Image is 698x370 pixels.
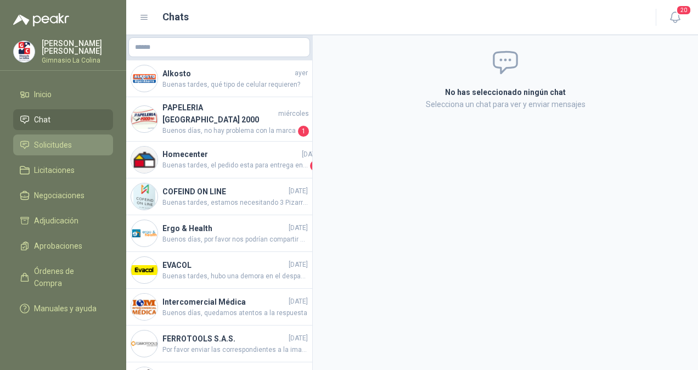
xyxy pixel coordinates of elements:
[126,142,312,178] a: Company LogoHomecenter[DATE]Buenas tardes, el pedido esta para entrega entre [DATE] y [DATE].1
[126,215,312,252] a: Company LogoErgo & Health[DATE]Buenos días, por favor nos podrían compartir estatura y peso del p...
[162,148,300,160] h4: Homecenter
[162,102,276,126] h4: PAPELERIA [GEOGRAPHIC_DATA] 2000
[131,294,157,320] img: Company Logo
[289,296,308,307] span: [DATE]
[162,9,189,25] h1: Chats
[676,5,691,15] span: 20
[162,271,308,282] span: Buenas tardes, hubo una demora en el despacho, estarían llegando entre [DATE] y el [DATE]. Guía S...
[162,308,308,318] span: Buenos días, quedamos atentos a la respuesta
[34,265,103,289] span: Órdenes de Compra
[310,160,321,171] span: 1
[289,186,308,197] span: [DATE]
[34,189,85,201] span: Negociaciones
[162,345,308,355] span: Por favor enviar las correspondientes a la imagen WhatsApp Image [DATE] 1.03.20 PM.jpeg
[665,8,685,27] button: 20
[34,114,50,126] span: Chat
[162,259,286,271] h4: EVACOL
[13,160,113,181] a: Licitaciones
[14,41,35,62] img: Company Logo
[126,252,312,289] a: Company LogoEVACOL[DATE]Buenas tardes, hubo una demora en el despacho, estarían llegando entre [D...
[326,98,685,110] p: Selecciona un chat para ver y enviar mensajes
[13,13,69,26] img: Logo peakr
[162,68,292,80] h4: Alkosto
[131,257,157,283] img: Company Logo
[162,296,286,308] h4: Intercomercial Médica
[162,222,286,234] h4: Ergo & Health
[131,106,157,132] img: Company Logo
[289,223,308,233] span: [DATE]
[126,60,312,97] a: Company LogoAlkostoayerBuenas tardes, qué tipo de celular requieren?
[13,134,113,155] a: Solicitudes
[131,183,157,210] img: Company Logo
[302,149,321,160] span: [DATE]
[126,289,312,326] a: Company LogoIntercomercial Médica[DATE]Buenos días, quedamos atentos a la respuesta
[13,84,113,105] a: Inicio
[295,68,308,79] span: ayer
[162,186,286,198] h4: COFEIND ON LINE
[326,86,685,98] h2: No has seleccionado ningún chat
[126,97,312,142] a: Company LogoPAPELERIA [GEOGRAPHIC_DATA] 2000miércolesBuenos días, no hay problema con la marca1
[34,139,72,151] span: Solicitudes
[162,234,308,245] span: Buenos días, por favor nos podrían compartir estatura y peso del paciente.
[289,333,308,344] span: [DATE]
[162,160,308,171] span: Buenas tardes, el pedido esta para entrega entre [DATE] y [DATE].
[298,126,309,137] span: 1
[162,126,296,137] span: Buenos días, no hay problema con la marca
[34,164,75,176] span: Licitaciones
[162,198,308,208] span: Buenas tardes, estamos necesitando 3 Pizarras móvil magnética de doble cara VIZ-PRO, marco y sopo...
[42,40,113,55] p: [PERSON_NAME] [PERSON_NAME]
[13,210,113,231] a: Adjudicación
[126,326,312,362] a: Company LogoFERROTOOLS S.A.S.[DATE]Por favor enviar las correspondientes a la imagen WhatsApp Ima...
[34,88,52,100] span: Inicio
[126,178,312,215] a: Company LogoCOFEIND ON LINE[DATE]Buenas tardes, estamos necesitando 3 Pizarras móvil magnética de...
[162,333,286,345] h4: FERROTOOLS S.A.S.
[131,330,157,357] img: Company Logo
[131,220,157,246] img: Company Logo
[13,298,113,319] a: Manuales y ayuda
[34,215,78,227] span: Adjudicación
[162,80,308,90] span: Buenas tardes, qué tipo de celular requieren?
[34,240,82,252] span: Aprobaciones
[42,57,113,64] p: Gimnasio La Colina
[13,109,113,130] a: Chat
[131,147,157,173] img: Company Logo
[13,261,113,294] a: Órdenes de Compra
[13,236,113,256] a: Aprobaciones
[278,109,309,119] span: miércoles
[13,185,113,206] a: Negociaciones
[289,260,308,270] span: [DATE]
[34,302,97,315] span: Manuales y ayuda
[131,65,157,92] img: Company Logo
